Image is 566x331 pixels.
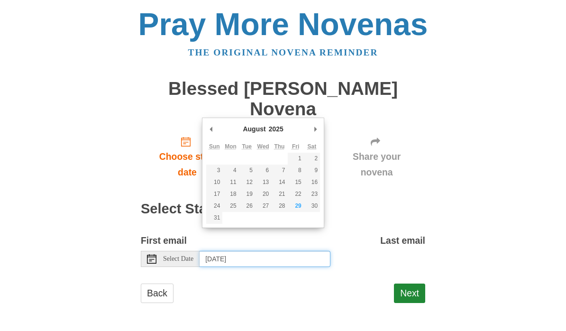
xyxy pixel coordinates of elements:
button: 18 [222,188,238,200]
button: 27 [255,200,271,212]
button: Next Month [310,122,320,136]
button: 19 [239,188,255,200]
button: 21 [271,188,287,200]
a: Back [141,284,173,303]
button: 2 [304,153,320,165]
abbr: Monday [225,143,237,150]
button: 30 [304,200,320,212]
abbr: Tuesday [242,143,252,150]
div: August [241,122,267,136]
button: 16 [304,176,320,188]
a: Share your novena [328,129,425,185]
abbr: Wednesday [257,143,269,150]
label: Last email [380,233,425,248]
button: Previous Month [206,122,216,136]
button: 31 [206,212,222,224]
button: 5 [239,165,255,176]
abbr: Saturday [308,143,317,150]
button: 23 [304,188,320,200]
button: 1 [288,153,304,165]
button: 26 [239,200,255,212]
h1: Blessed [PERSON_NAME] Novena [141,79,425,119]
h2: Select Start Date [141,202,425,217]
button: 4 [222,165,238,176]
button: 15 [288,176,304,188]
button: 14 [271,176,287,188]
button: 10 [206,176,222,188]
abbr: Thursday [274,143,284,150]
span: Share your novena [338,149,416,180]
button: 22 [288,188,304,200]
button: 6 [255,165,271,176]
input: Use the arrow keys to pick a date [200,251,330,267]
button: 24 [206,200,222,212]
button: 17 [206,188,222,200]
span: Select Date [163,256,193,262]
label: First email [141,233,187,248]
button: 8 [288,165,304,176]
abbr: Friday [292,143,299,150]
span: Choose start date [150,149,224,180]
a: The original novena reminder [188,47,378,57]
button: 13 [255,176,271,188]
button: 9 [304,165,320,176]
div: 2025 [267,122,285,136]
a: Pray More Novenas [138,7,428,42]
button: 28 [271,200,287,212]
button: 25 [222,200,238,212]
button: 11 [222,176,238,188]
button: 29 [288,200,304,212]
button: 3 [206,165,222,176]
button: 20 [255,188,271,200]
a: Choose start date [141,129,234,185]
button: 7 [271,165,287,176]
abbr: Sunday [209,143,220,150]
button: Next [394,284,425,303]
button: 12 [239,176,255,188]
